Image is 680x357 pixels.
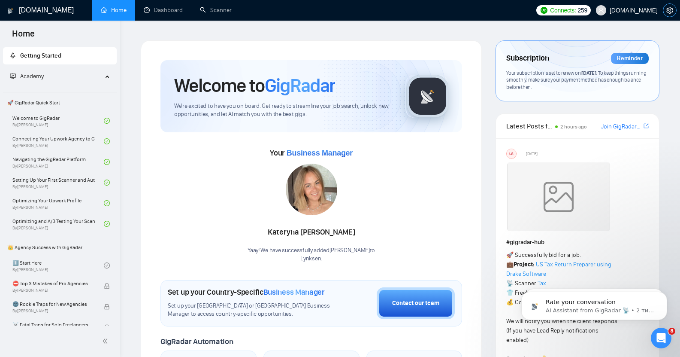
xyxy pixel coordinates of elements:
[12,111,104,130] a: Welcome to GigRadarBy[PERSON_NAME]
[12,256,104,275] a: 1️⃣ Start HereBy[PERSON_NAME]
[104,283,110,289] span: lock
[508,274,680,334] iframe: Intercom notifications повідомлення
[12,194,104,213] a: Optimizing Your Upwork ProfileBy[PERSON_NAME]
[4,94,116,111] span: 🚀 GigRadar Quick Start
[104,200,110,206] span: check-circle
[560,124,587,130] span: 2 hours ago
[506,51,549,66] span: Subscription
[663,3,677,17] button: setting
[287,149,353,157] span: Business Manager
[392,299,439,308] div: Contact our team
[248,225,375,240] div: Kateryna [PERSON_NAME]
[601,122,642,131] a: Join GigRadar Slack Community
[20,52,61,59] span: Getting Started
[104,159,110,165] span: check-circle
[20,73,44,80] span: Academy
[101,6,127,14] a: homeHome
[12,132,104,151] a: Connecting Your Upwork Agency to GigRadarBy[PERSON_NAME]
[4,239,116,256] span: 👑 Agency Success with GigRadar
[10,52,16,58] span: rocket
[644,122,649,130] a: export
[12,288,95,293] span: By [PERSON_NAME]
[3,47,117,64] li: Getting Started
[7,4,13,18] img: logo
[248,247,375,263] div: Yaay! We have successfully added [PERSON_NAME] to
[644,122,649,129] span: export
[12,173,104,192] a: Setting Up Your First Scanner and Auto-BidderBy[PERSON_NAME]
[12,153,104,171] a: Navigating the GigRadar PlatformBy[PERSON_NAME]
[5,27,42,46] span: Home
[506,121,553,131] span: Latest Posts from the GigRadar Community
[168,287,325,297] h1: Set up your Country-Specific
[144,6,183,14] a: dashboardDashboard
[406,75,449,118] img: gigradar-logo.png
[506,238,649,247] h1: # gigradar-hub
[12,308,95,314] span: By [PERSON_NAME]
[506,70,646,90] span: Your subscription is set to renew on . To keep things running smoothly, make sure your payment me...
[270,148,353,158] span: Your
[507,162,610,231] img: weqQh+iSagEgQAAAABJRU5ErkJggg==
[104,262,110,269] span: check-circle
[611,53,649,64] div: Reminder
[12,300,95,308] span: 🌚 Rookie Traps for New Agencies
[598,7,604,13] span: user
[104,221,110,227] span: check-circle
[174,74,335,97] h1: Welcome to
[104,324,110,330] span: lock
[265,74,335,97] span: GigRadar
[104,138,110,144] span: check-circle
[104,304,110,310] span: lock
[514,261,535,268] strong: Project:
[286,164,337,215] img: 1686747197415-13.jpg
[550,6,576,15] span: Connects:
[200,6,232,14] a: searchScanner
[668,328,675,335] span: 8
[663,7,676,14] span: setting
[248,255,375,263] p: Lynksen .
[104,118,110,124] span: check-circle
[651,328,671,348] iframe: Intercom live chat
[578,6,587,15] span: 259
[526,150,538,158] span: [DATE]
[506,261,611,278] a: US Tax Return Preparer using Drake Software
[174,102,392,119] span: We're excited to have you on board. Get ready to streamline your job search, unlock new opportuni...
[12,320,95,329] span: ☠️ Fatal Traps for Solo Freelancers
[12,214,104,233] a: Optimizing and A/B Testing Your Scanner for Better ResultsBy[PERSON_NAME]
[377,287,455,319] button: Contact our team
[104,180,110,186] span: check-circle
[102,337,111,345] span: double-left
[12,279,95,288] span: ⛔ Top 3 Mistakes of Pro Agencies
[10,73,44,80] span: Academy
[263,287,325,297] span: Business Manager
[10,73,16,79] span: fund-projection-screen
[160,337,233,346] span: GigRadar Automation
[507,149,516,159] div: US
[663,7,677,14] a: setting
[581,70,596,76] span: [DATE]
[541,7,547,14] img: upwork-logo.png
[168,302,334,318] span: Set up your [GEOGRAPHIC_DATA] or [GEOGRAPHIC_DATA] Business Manager to access country-specific op...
